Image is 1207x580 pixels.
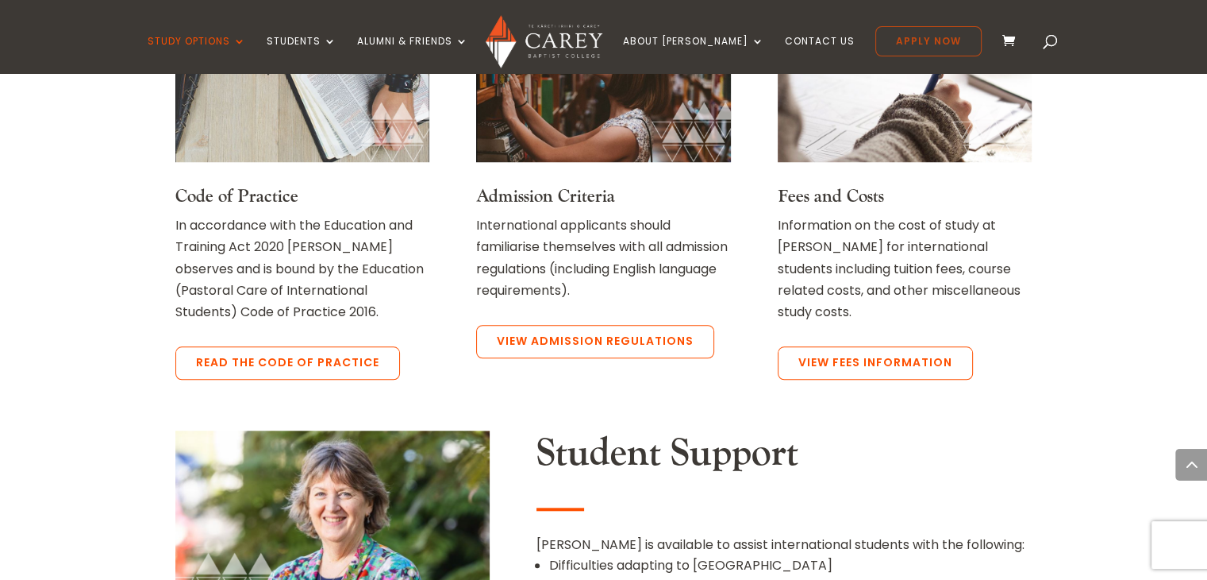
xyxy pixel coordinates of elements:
p: In accordance with the Education and Training Act 2020 [PERSON_NAME] observes and is bound by the... [175,215,429,323]
a: A hand writing links to Fees and Money Matters [778,149,1032,167]
a: Students [267,36,336,73]
img: A hand writing links to Fees and Money Matters [778,3,1032,162]
a: Apply Now [875,26,982,56]
a: Admission Criteria [476,185,615,207]
a: Code of Practice [175,185,298,207]
a: Woman looking for a book in a library [476,149,730,167]
a: Read the Code of Practice [175,346,400,380]
img: Woman looking for a book in a library [476,3,730,162]
a: About [PERSON_NAME] [623,36,764,73]
a: Fees and Costs [778,185,884,207]
a: Alumni & Friends [357,36,468,73]
h2: Student Support [536,431,1032,485]
img: an arm holding an open bible [175,3,429,162]
a: Contact Us [785,36,855,73]
img: Carey Baptist College [486,15,602,68]
p: Information on the cost of study at [PERSON_NAME] for international students including tuition fe... [778,215,1032,323]
p: [PERSON_NAME] is available to assist international students with the following: [536,534,1032,555]
a: an arm holding an open bible [175,149,429,167]
a: View Admission Regulations [476,325,714,358]
li: Difficulties adapting to [GEOGRAPHIC_DATA] [549,555,1032,576]
a: Study Options [148,36,246,73]
a: View Fees Information [778,346,973,380]
p: International applicants should familiarise themselves with all admission regulations (including ... [476,215,730,301]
